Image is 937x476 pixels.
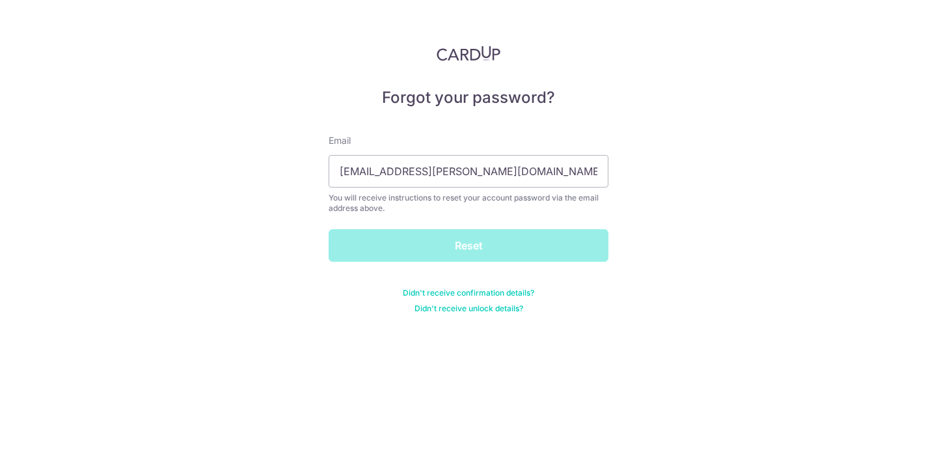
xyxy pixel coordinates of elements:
h5: Forgot your password? [329,87,608,108]
a: Didn't receive confirmation details? [403,288,534,298]
div: You will receive instructions to reset your account password via the email address above. [329,193,608,214]
input: Enter your Email [329,155,608,188]
img: CardUp Logo [437,46,500,61]
a: Didn't receive unlock details? [414,303,523,314]
label: Email [329,134,351,147]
